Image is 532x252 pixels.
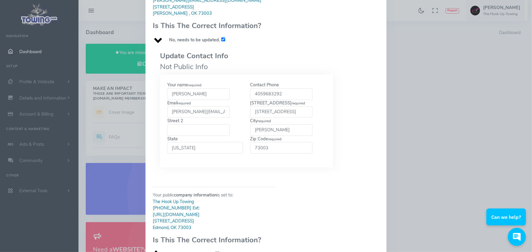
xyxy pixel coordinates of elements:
[250,88,313,100] input: Contact Phone
[153,236,275,244] h3: Is This The Correct Information?
[221,37,225,41] input: No, needs to be updated.
[153,199,275,231] blockquote: The Hook Up Towing [PHONE_NUMBER] Ext: [URL][DOMAIN_NAME] [STREET_ADDRESS] Edmond, OK 73003
[250,106,313,118] input: [STREET_ADDRESS]required
[167,136,243,154] label: State
[188,83,201,88] small: required
[160,50,333,72] legend: Not Public Info
[167,142,243,154] select: State
[250,118,313,136] label: City
[167,88,230,100] input: Your namerequired
[482,192,532,252] iframe: Conversations
[167,124,230,136] input: Street 2
[160,51,228,61] b: Update Contact Info
[153,22,275,30] h3: Is This The Correct Information?
[169,37,220,43] b: No, needs to be updated.
[268,137,282,142] small: required
[167,118,230,136] label: Street 2
[250,100,313,118] label: [STREET_ADDRESS]
[174,192,217,198] b: company information
[167,82,230,100] label: Your name
[258,119,271,123] small: required
[250,82,313,100] label: Contact Phone
[250,136,313,154] label: Zip Code
[167,106,230,118] input: Emailrequired
[250,142,313,154] input: Zip Coderequired
[178,101,191,106] small: required
[292,101,305,106] small: required
[250,124,313,136] input: Cityrequired
[167,100,230,118] label: Email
